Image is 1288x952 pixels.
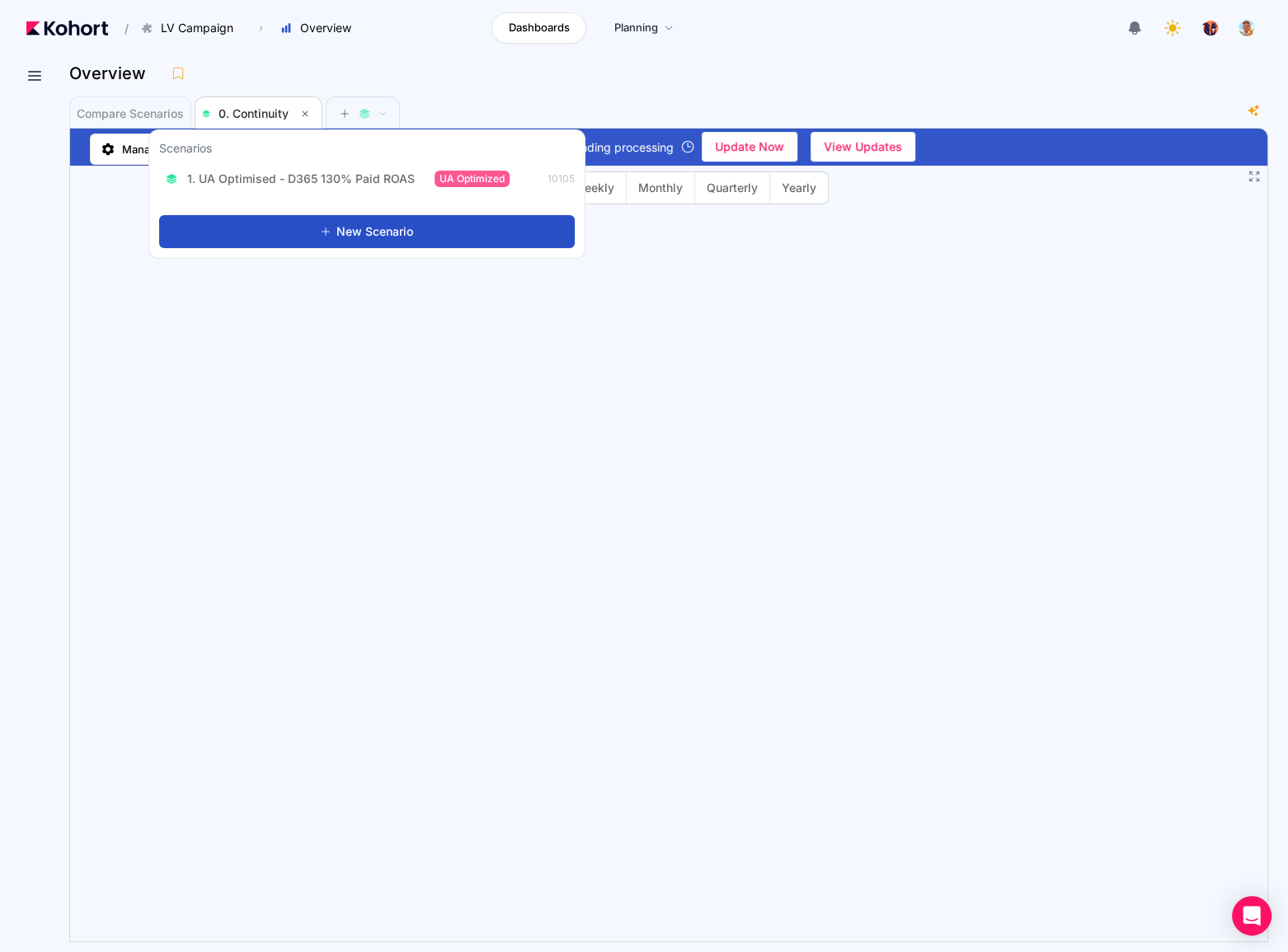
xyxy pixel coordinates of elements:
a: Planning [596,12,691,44]
span: Planning [613,20,657,36]
h3: Scenarios [159,140,212,160]
button: View Updates [811,132,915,162]
button: Quarterly [694,172,769,204]
span: Monthly [638,180,683,196]
span: / [111,20,129,37]
span: View Updates [824,134,902,159]
span: 10105 [548,172,575,185]
img: Kohort logo [26,21,108,35]
button: LV Campaign [132,14,251,42]
button: Fullscreen [1248,170,1261,183]
button: Overview [271,14,369,42]
span: Compare Scenarios [77,108,184,120]
span: UA Optimized [435,171,510,187]
span: › [256,21,266,35]
span: Quarterly [707,180,758,196]
span: 0. Continuity [219,106,289,120]
span: Yearly [782,180,816,196]
a: Dashboards [491,12,586,44]
button: Weekly [562,172,626,204]
span: 1. UA Optimised - D365 130% Paid ROAS [187,171,415,187]
span: New Scenario [336,223,413,240]
span: Dashboards [509,20,570,36]
a: Manage Scenario [90,134,222,165]
img: logo_TreesPlease_20230726120307121221.png [1202,20,1219,36]
button: 1. UA Optimised - D365 130% Paid ROASUA Optimized [159,165,516,192]
button: Update Now [702,132,797,162]
button: Monthly [626,172,694,204]
span: Update Now [715,134,784,159]
span: Manage Scenario [122,141,211,157]
div: Open Intercom Messenger [1232,896,1272,936]
button: Yearly [769,172,828,204]
h3: Overview [69,65,156,82]
span: Overview [300,20,351,36]
button: New Scenario [159,215,575,248]
span: LV Campaign [161,20,233,36]
span: Weekly [574,180,614,196]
